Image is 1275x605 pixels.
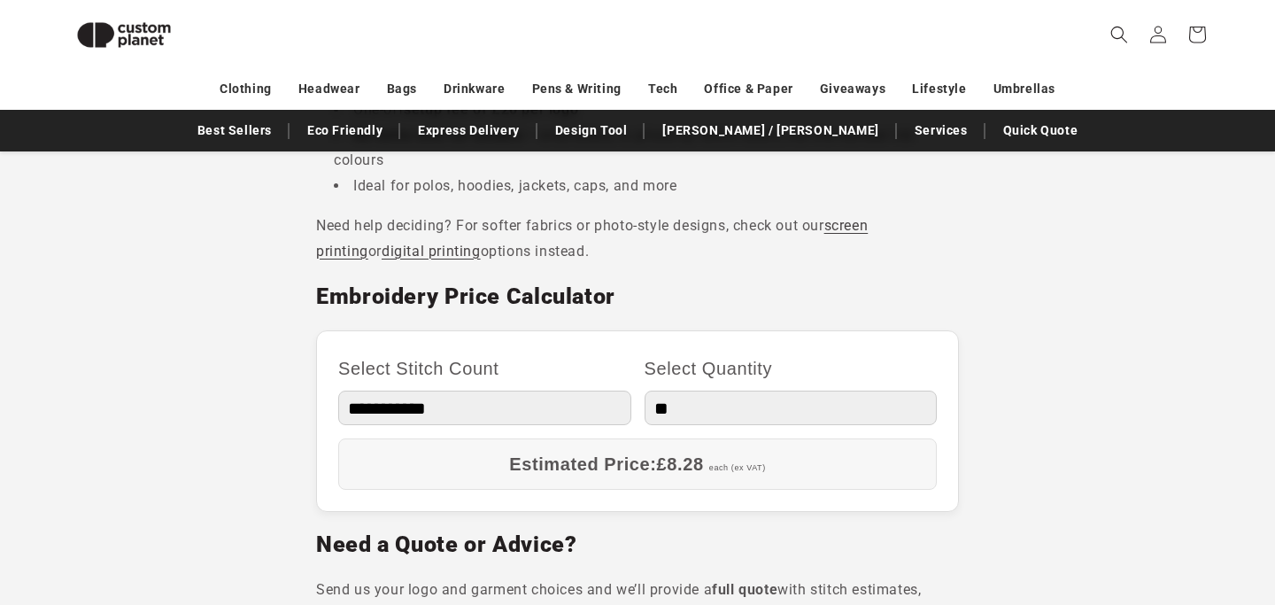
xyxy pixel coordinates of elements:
[316,213,959,265] p: Need help deciding? For softer fabrics or photo-style designs, check out our or options instead.
[409,115,529,146] a: Express Delivery
[906,115,977,146] a: Services
[62,7,186,63] img: Custom Planet
[316,283,959,311] h2: Embroidery Price Calculator
[653,115,887,146] a: [PERSON_NAME] / [PERSON_NAME]
[316,531,959,559] h2: Need a Quote or Advice?
[645,353,938,384] label: Select Quantity
[338,353,631,384] label: Select Stitch Count
[1100,15,1139,54] summary: Search
[994,115,1087,146] a: Quick Quote
[338,438,937,490] div: Estimated Price:
[709,463,766,472] span: each (ex VAT)
[993,74,1055,105] a: Umbrellas
[189,115,281,146] a: Best Sellers
[971,414,1275,605] iframe: Chat Widget
[298,115,391,146] a: Eco Friendly
[657,454,704,474] span: £8.28
[387,74,417,105] a: Bags
[546,115,637,146] a: Design Tool
[220,74,272,105] a: Clothing
[712,581,777,598] strong: full quote
[532,74,622,105] a: Pens & Writing
[382,243,481,260] a: digital printing
[444,74,505,105] a: Drinkware
[334,174,959,199] li: Ideal for polos, hoodies, jackets, caps, and more
[704,74,792,105] a: Office & Paper
[298,74,360,105] a: Headwear
[912,74,966,105] a: Lifestyle
[820,74,885,105] a: Giveaways
[648,74,677,105] a: Tech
